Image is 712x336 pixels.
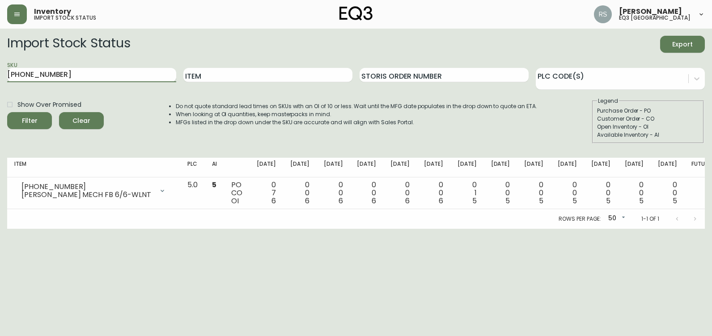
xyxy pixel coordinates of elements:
h5: import stock status [34,15,96,21]
th: [DATE] [618,158,651,177]
div: 50 [605,211,627,226]
th: [DATE] [317,158,350,177]
div: 0 0 [357,181,376,205]
div: PO CO [231,181,242,205]
span: 5 [673,196,677,206]
span: 6 [405,196,410,206]
span: Export [667,39,698,50]
div: Purchase Order - PO [597,107,699,115]
div: [PERSON_NAME] MECH FB 6/6-WLNT [21,191,153,199]
span: Inventory [34,8,71,15]
span: 5 [572,196,577,206]
span: 6 [271,196,276,206]
div: 0 1 [458,181,477,205]
span: 6 [372,196,376,206]
p: Rows per page: [559,215,601,223]
p: 1-1 of 1 [641,215,659,223]
button: Clear [59,112,104,129]
div: [PHONE_NUMBER] [21,183,153,191]
div: 0 0 [290,181,309,205]
span: 5 [212,180,216,190]
div: Open Inventory - OI [597,123,699,131]
h5: eq3 [GEOGRAPHIC_DATA] [619,15,691,21]
th: [DATE] [250,158,283,177]
span: OI [231,196,239,206]
span: 5 [606,196,610,206]
div: 0 0 [691,181,711,205]
span: 6 [339,196,343,206]
span: 5 [472,196,477,206]
div: 0 0 [524,181,543,205]
th: [DATE] [450,158,484,177]
div: 0 0 [625,181,644,205]
th: [DATE] [484,158,517,177]
div: 0 0 [424,181,443,205]
img: 8fb1f8d3fb383d4dec505d07320bdde0 [594,5,612,23]
th: [DATE] [651,158,684,177]
img: logo [339,6,373,21]
h2: Import Stock Status [7,36,130,53]
th: Item [7,158,180,177]
div: 0 0 [658,181,677,205]
span: Clear [66,115,97,126]
div: 0 0 [324,181,343,205]
li: Do not quote standard lead times on SKUs with an OI of 10 or less. Wait until the MFG date popula... [176,102,537,110]
th: [DATE] [417,158,450,177]
span: 5 [639,196,644,206]
div: [PHONE_NUMBER][PERSON_NAME] MECH FB 6/6-WLNT [14,181,173,201]
th: [DATE] [584,158,618,177]
th: [DATE] [383,158,417,177]
span: 5 [539,196,543,206]
li: When looking at OI quantities, keep masterpacks in mind. [176,110,537,118]
button: Export [660,36,705,53]
th: [DATE] [350,158,383,177]
span: 6 [305,196,309,206]
th: PLC [180,158,205,177]
div: Available Inventory - AI [597,131,699,139]
th: AI [205,158,224,177]
div: 0 0 [591,181,610,205]
div: 0 0 [390,181,410,205]
th: [DATE] [283,158,317,177]
div: 0 7 [257,181,276,205]
div: Customer Order - CO [597,115,699,123]
th: [DATE] [551,158,584,177]
span: [PERSON_NAME] [619,8,682,15]
span: 6 [439,196,443,206]
th: [DATE] [517,158,551,177]
span: Show Over Promised [17,100,81,109]
div: 0 0 [491,181,510,205]
td: 5.0 [180,177,205,209]
div: 0 0 [558,181,577,205]
span: 5 [505,196,510,206]
button: Filter [7,112,52,129]
legend: Legend [597,97,619,105]
li: MFGs listed in the drop down under the SKU are accurate and will align with Sales Portal. [176,118,537,126]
